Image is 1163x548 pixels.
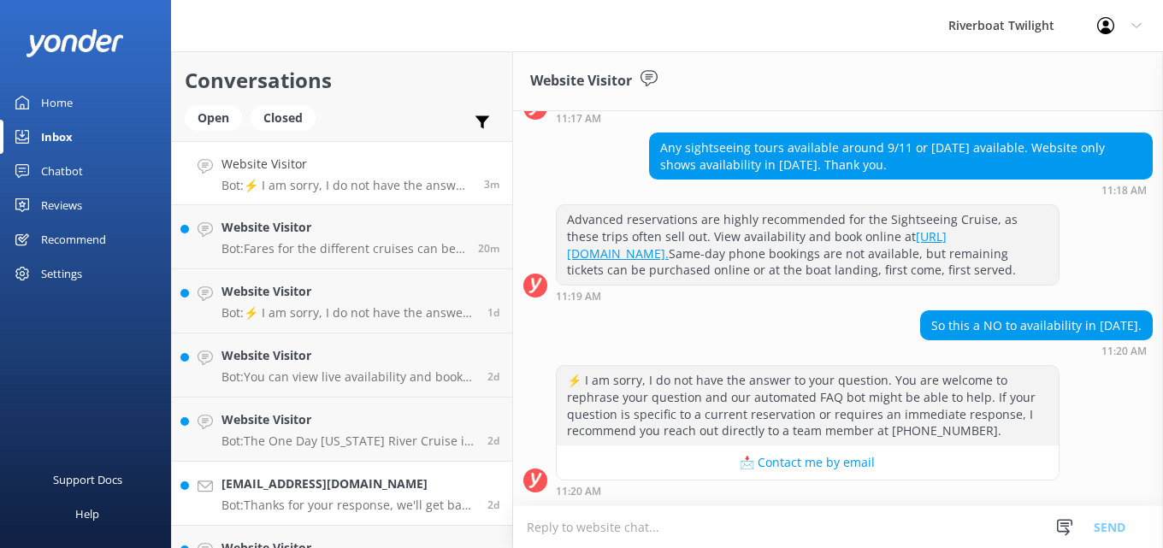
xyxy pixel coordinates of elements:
[487,498,499,512] span: Sep 01 2025 04:39pm (UTC -06:00) America/Mexico_City
[172,333,512,398] a: Website VisitorBot:You can view live availability and book your tour online at [URL][DOMAIN_NAME].2d
[251,105,316,131] div: Closed
[567,228,947,262] a: [URL][DOMAIN_NAME].
[221,498,475,513] p: Bot: Thanks for your response, we'll get back to you as soon as we can during opening hours.
[1101,186,1147,196] strong: 11:18 AM
[41,222,106,256] div: Recommend
[556,486,601,497] strong: 11:20 AM
[41,154,83,188] div: Chatbot
[251,108,324,127] a: Closed
[556,112,1060,124] div: Sep 04 2025 10:17am (UTC -06:00) America/Mexico_City
[1101,346,1147,356] strong: 11:20 AM
[556,114,601,124] strong: 11:17 AM
[221,155,471,174] h4: Website Visitor
[221,241,465,256] p: Bot: Fares for the different cruises can be found on our website [URL][DOMAIN_NAME].
[172,141,512,205] a: Website VisitorBot:⚡ I am sorry, I do not have the answer to your question. You are welcome to re...
[172,462,512,526] a: [EMAIL_ADDRESS][DOMAIN_NAME]Bot:Thanks for your response, we'll get back to you as soon as we can...
[221,369,475,385] p: Bot: You can view live availability and book your tour online at [URL][DOMAIN_NAME].
[221,474,475,493] h4: [EMAIL_ADDRESS][DOMAIN_NAME]
[557,445,1059,480] button: 📩 Contact me by email
[556,485,1060,497] div: Sep 04 2025 10:20am (UTC -06:00) America/Mexico_City
[221,178,471,193] p: Bot: ⚡ I am sorry, I do not have the answer to your question. You are welcome to rephrase your qu...
[221,218,465,237] h4: Website Visitor
[41,85,73,120] div: Home
[41,120,73,154] div: Inbox
[484,177,499,192] span: Sep 04 2025 10:20am (UTC -06:00) America/Mexico_City
[557,205,1059,284] div: Advanced reservations are highly recommended for the Sightseeing Cruise, as these trips often sel...
[487,433,499,448] span: Sep 01 2025 05:18pm (UTC -06:00) America/Mexico_City
[649,184,1153,196] div: Sep 04 2025 10:18am (UTC -06:00) America/Mexico_City
[478,241,499,256] span: Sep 04 2025 10:02am (UTC -06:00) America/Mexico_City
[185,105,242,131] div: Open
[172,205,512,269] a: Website VisitorBot:Fares for the different cruises can be found on our website [URL][DOMAIN_NAME]...
[185,108,251,127] a: Open
[221,346,475,365] h4: Website Visitor
[221,433,475,449] p: Bot: The One Day [US_STATE] River Cruise is not available in September. It operates on specific d...
[921,311,1152,340] div: So this a NO to availability in [DATE].
[53,463,122,497] div: Support Docs
[221,282,475,301] h4: Website Visitor
[530,70,632,92] h3: Website Visitor
[172,398,512,462] a: Website VisitorBot:The One Day [US_STATE] River Cruise is not available in September. It operates...
[221,305,475,321] p: Bot: ⚡ I am sorry, I do not have the answer to your question. You are welcome to rephrase your qu...
[557,366,1059,445] div: ⚡ I am sorry, I do not have the answer to your question. You are welcome to rephrase your questio...
[556,290,1060,302] div: Sep 04 2025 10:19am (UTC -06:00) America/Mexico_City
[41,256,82,291] div: Settings
[487,369,499,384] span: Sep 01 2025 06:19pm (UTC -06:00) America/Mexico_City
[26,29,124,57] img: yonder-white-logo.png
[75,497,99,531] div: Help
[920,345,1153,356] div: Sep 04 2025 10:20am (UTC -06:00) America/Mexico_City
[556,292,601,302] strong: 11:19 AM
[487,305,499,320] span: Sep 02 2025 08:26pm (UTC -06:00) America/Mexico_City
[650,133,1152,179] div: Any sightseeing tours available around 9/11 or [DATE] available. Website only shows availability ...
[41,188,82,222] div: Reviews
[221,410,475,429] h4: Website Visitor
[185,64,499,97] h2: Conversations
[172,269,512,333] a: Website VisitorBot:⚡ I am sorry, I do not have the answer to your question. You are welcome to re...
